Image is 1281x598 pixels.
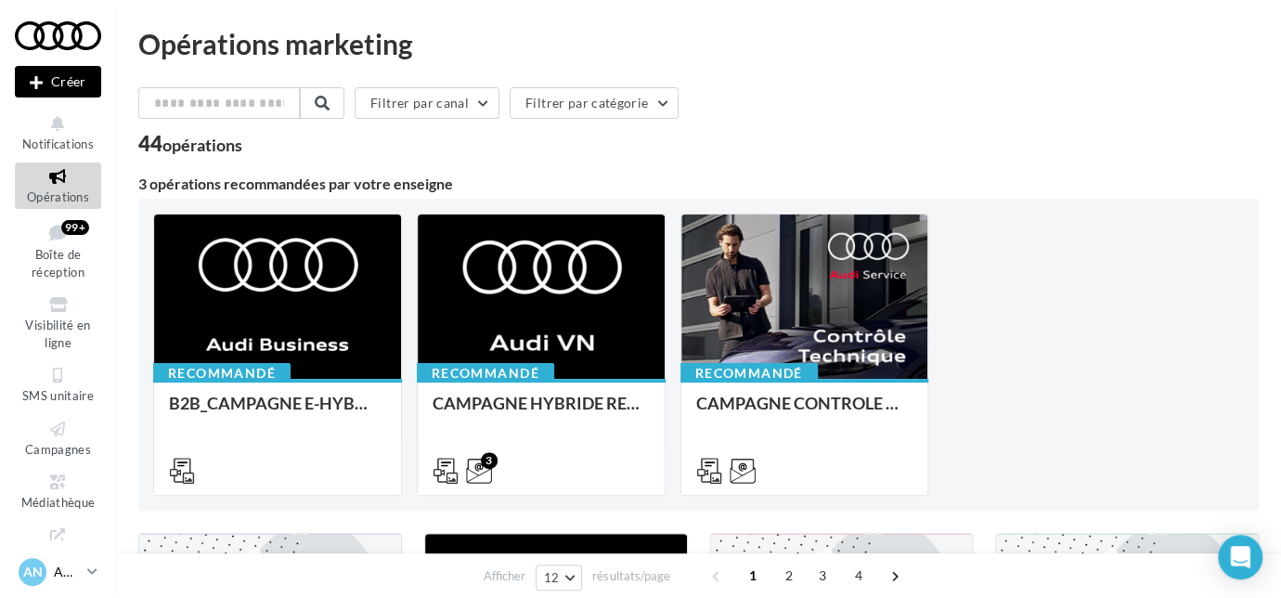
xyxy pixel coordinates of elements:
span: 12 [544,570,560,585]
div: 44 [138,134,242,154]
span: AN [23,563,43,581]
a: AN AUDI [GEOGRAPHIC_DATA] [15,554,101,590]
span: SMS unitaire [22,388,94,403]
div: Recommandé [680,363,818,383]
a: Boîte de réception99+ [15,216,101,284]
span: Campagnes [25,442,91,457]
a: Visibilité en ligne [15,291,101,354]
div: 3 opérations recommandées par votre enseigne [138,176,1259,191]
span: Visibilité en ligne [25,318,90,350]
span: Boîte de réception [32,247,84,279]
a: SMS unitaire [15,361,101,407]
span: Opérations [27,189,89,204]
span: 3 [808,561,837,591]
span: 1 [738,561,768,591]
div: 3 [481,452,498,469]
p: AUDI [GEOGRAPHIC_DATA] [54,563,80,581]
div: Recommandé [417,363,554,383]
div: Open Intercom Messenger [1218,535,1262,579]
div: CAMPAGNE CONTROLE TECHNIQUE 25€ OCTOBRE [696,394,913,431]
span: Médiathèque [21,495,96,510]
div: Recommandé [153,363,291,383]
span: résultats/page [592,567,669,585]
div: 99+ [61,220,89,235]
button: Notifications [15,110,101,155]
button: Créer [15,66,101,97]
button: Filtrer par catégorie [510,87,679,119]
div: CAMPAGNE HYBRIDE RECHARGEABLE [433,394,650,431]
span: Afficher [484,567,525,585]
button: 12 [536,565,583,591]
a: Opérations [15,162,101,208]
span: 4 [844,561,873,591]
div: Nouvelle campagne [15,66,101,97]
div: Opérations marketing [138,30,1259,58]
a: Campagnes [15,415,101,461]
div: opérations [162,136,242,153]
a: Médiathèque [15,468,101,513]
div: B2B_CAMPAGNE E-HYBRID OCTOBRE [169,394,386,431]
button: Filtrer par canal [355,87,499,119]
span: 2 [774,561,804,591]
span: Notifications [22,136,94,151]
